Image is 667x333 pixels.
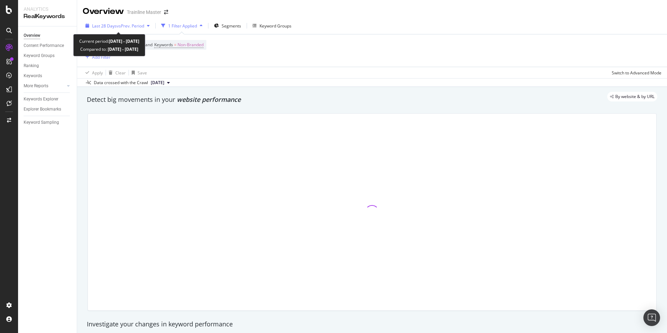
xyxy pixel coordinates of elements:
[24,119,72,126] a: Keyword Sampling
[115,70,126,76] div: Clear
[24,13,71,21] div: RealKeywords
[643,309,660,326] div: Open Intercom Messenger
[211,20,244,31] button: Segments
[164,10,168,15] div: arrow-right-arrow-left
[24,96,58,103] div: Keywords Explorer
[79,37,139,45] div: Current period:
[24,119,59,126] div: Keyword Sampling
[151,80,164,86] span: 2025 Sep. 21st
[615,95,654,99] span: By website & by URL
[222,23,241,29] span: Segments
[109,38,139,44] b: [DATE] - [DATE]
[92,23,117,29] span: Last 28 Days
[83,20,153,31] button: Last 28 DaysvsPrev. Period
[129,67,147,78] button: Save
[24,42,72,49] a: Content Performance
[607,92,657,101] div: legacy label
[24,52,55,59] div: Keyword Groups
[87,320,657,329] div: Investigate your changes in keyword performance
[80,45,138,53] div: Compared to:
[83,67,103,78] button: Apply
[260,23,291,29] div: Keyword Groups
[24,106,72,113] a: Explorer Bookmarks
[24,32,40,39] div: Overview
[24,96,72,103] a: Keywords Explorer
[24,62,72,70] a: Ranking
[174,42,176,48] span: =
[107,46,138,52] b: [DATE] - [DATE]
[127,9,161,16] div: Trainline Master
[168,23,197,29] div: 1 Filter Applied
[24,82,48,90] div: More Reports
[250,20,294,31] button: Keyword Groups
[609,67,661,78] button: Switch to Advanced Mode
[138,70,147,76] div: Save
[117,23,144,29] span: vs Prev. Period
[24,82,65,90] a: More Reports
[154,42,173,48] span: Keywords
[24,52,72,59] a: Keyword Groups
[148,79,173,87] button: [DATE]
[106,67,126,78] button: Clear
[178,40,204,50] span: Non-Branded
[24,72,42,80] div: Keywords
[145,42,153,48] span: and
[24,42,64,49] div: Content Performance
[24,32,72,39] a: Overview
[24,6,71,13] div: Analytics
[92,54,110,60] div: Add Filter
[92,70,103,76] div: Apply
[158,20,205,31] button: 1 Filter Applied
[24,106,61,113] div: Explorer Bookmarks
[94,80,148,86] div: Data crossed with the Crawl
[83,6,124,17] div: Overview
[24,62,39,70] div: Ranking
[83,53,110,61] button: Add Filter
[24,72,72,80] a: Keywords
[612,70,661,76] div: Switch to Advanced Mode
